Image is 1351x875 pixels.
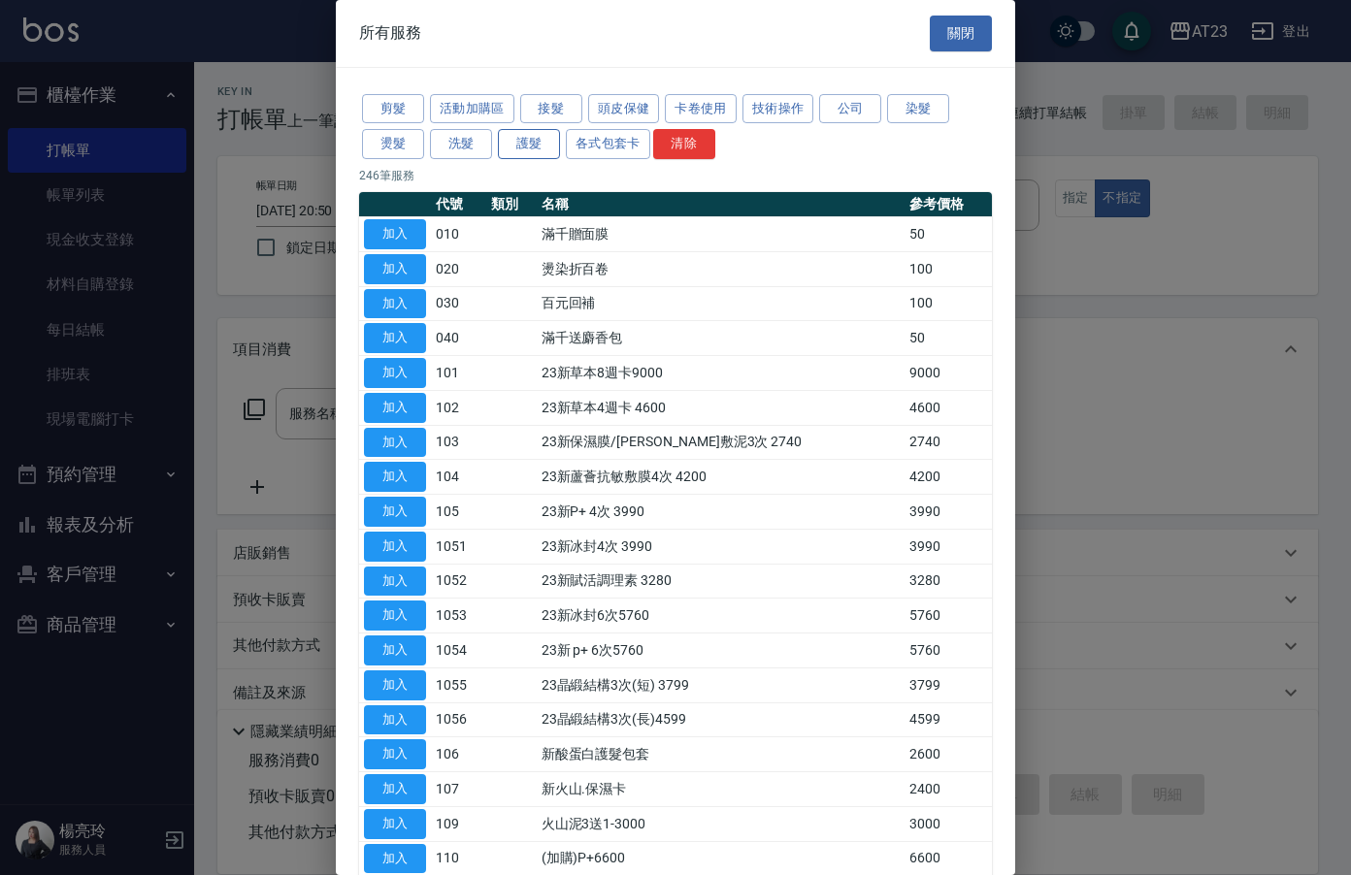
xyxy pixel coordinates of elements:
[520,94,582,124] button: 接髮
[537,806,906,841] td: 火山泥3送1-3000
[364,600,426,631] button: 加入
[665,94,737,124] button: 卡卷使用
[537,425,906,460] td: 23新保濕膜/[PERSON_NAME]敷泥3次 2740
[905,772,992,807] td: 2400
[905,217,992,252] td: 50
[364,809,426,839] button: 加入
[431,495,486,530] td: 105
[905,495,992,530] td: 3990
[364,532,426,562] button: 加入
[905,564,992,599] td: 3280
[537,192,906,217] th: 名稱
[364,739,426,769] button: 加入
[431,217,486,252] td: 010
[362,94,424,124] button: 剪髮
[431,425,486,460] td: 103
[905,192,992,217] th: 參考價格
[588,94,660,124] button: 頭皮保健
[537,460,906,495] td: 23新蘆薈抗敏敷膜4次 4200
[930,16,992,51] button: 關閉
[537,286,906,321] td: 百元回補
[364,289,426,319] button: 加入
[887,94,949,124] button: 染髮
[431,633,486,668] td: 1054
[364,497,426,527] button: 加入
[537,390,906,425] td: 23新草本4週卡 4600
[537,217,906,252] td: 滿千贈面膜
[566,129,650,159] button: 各式包套卡
[537,737,906,772] td: 新酸蛋白護髮包套
[905,390,992,425] td: 4600
[653,129,715,159] button: 清除
[537,667,906,702] td: 23晶緞結構3次(短) 3799
[537,356,906,391] td: 23新草本8週卡9000
[537,495,906,530] td: 23新P+ 4次 3990
[905,806,992,841] td: 3000
[905,286,992,321] td: 100
[537,529,906,564] td: 23新冰封4次 3990
[431,286,486,321] td: 030
[486,192,537,217] th: 類別
[431,390,486,425] td: 102
[362,129,424,159] button: 燙髮
[431,529,486,564] td: 1051
[431,321,486,356] td: 040
[905,460,992,495] td: 4200
[431,737,486,772] td: 106
[537,599,906,633] td: 23新冰封6次5760
[498,129,560,159] button: 護髮
[364,323,426,353] button: 加入
[537,633,906,668] td: 23新 p+ 6次5760
[359,167,992,184] p: 246 筆服務
[364,670,426,700] button: 加入
[431,806,486,841] td: 109
[364,705,426,735] button: 加入
[364,844,426,874] button: 加入
[364,428,426,458] button: 加入
[537,702,906,737] td: 23晶緞結構3次(長)4599
[905,599,992,633] td: 5760
[537,321,906,356] td: 滿千送麝香包
[431,192,486,217] th: 代號
[359,23,421,43] span: 所有服務
[364,254,426,284] button: 加入
[905,321,992,356] td: 50
[905,425,992,460] td: 2740
[537,772,906,807] td: 新火山.保濕卡
[431,564,486,599] td: 1052
[905,356,992,391] td: 9000
[364,567,426,597] button: 加入
[431,772,486,807] td: 107
[742,94,814,124] button: 技術操作
[905,667,992,702] td: 3799
[819,94,881,124] button: 公司
[537,564,906,599] td: 23新賦活調理素 3280
[431,251,486,286] td: 020
[905,529,992,564] td: 3990
[431,356,486,391] td: 101
[364,774,426,804] button: 加入
[431,460,486,495] td: 104
[430,94,514,124] button: 活動加購區
[905,702,992,737] td: 4599
[364,635,426,665] button: 加入
[364,358,426,388] button: 加入
[431,667,486,702] td: 1055
[431,702,486,737] td: 1056
[905,737,992,772] td: 2600
[537,251,906,286] td: 燙染折百卷
[364,462,426,492] button: 加入
[905,633,992,668] td: 5760
[364,219,426,249] button: 加入
[905,251,992,286] td: 100
[431,599,486,633] td: 1053
[430,129,492,159] button: 洗髮
[364,393,426,423] button: 加入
